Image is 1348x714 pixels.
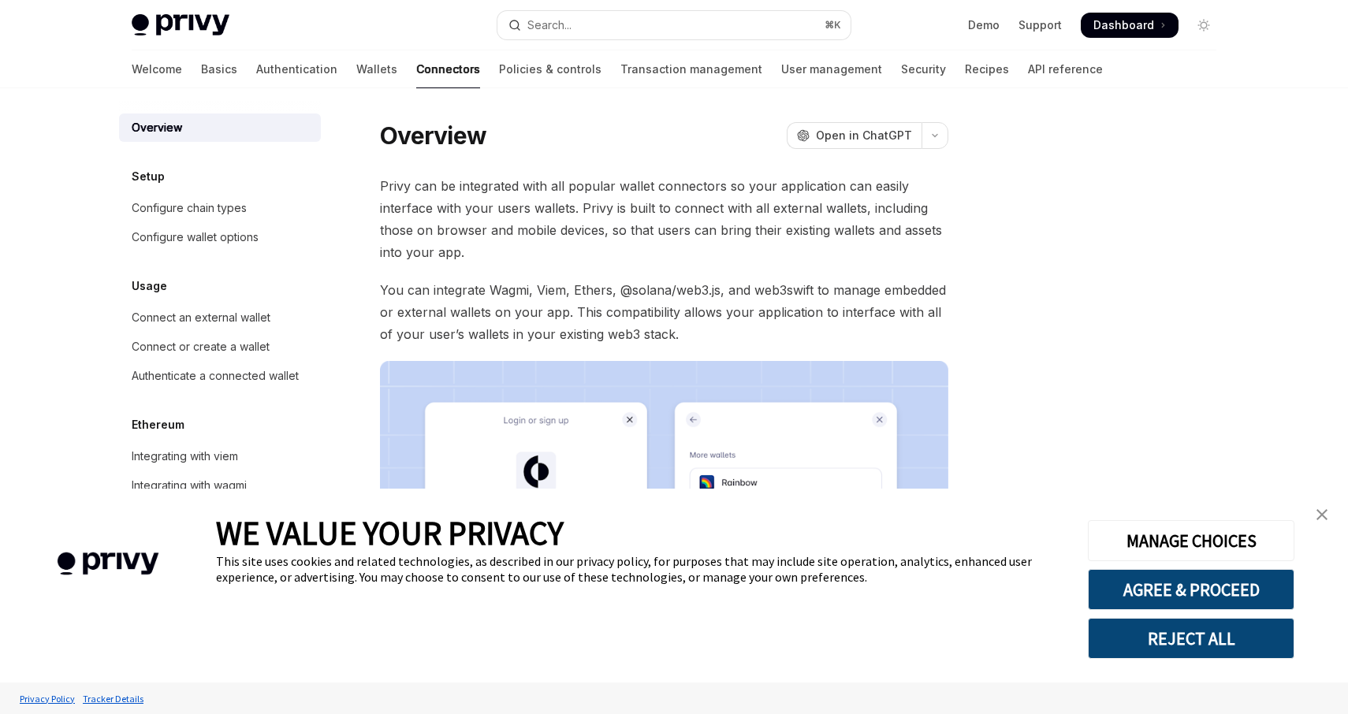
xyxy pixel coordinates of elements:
a: close banner [1306,499,1338,530]
a: Connectors [416,50,480,88]
span: WE VALUE YOUR PRIVACY [216,512,564,553]
a: Welcome [132,50,182,88]
a: Connect or create a wallet [119,333,321,361]
span: Privy can be integrated with all popular wallet connectors so your application can easily interfa... [380,175,948,263]
button: AGREE & PROCEED [1088,569,1294,610]
div: Authenticate a connected wallet [132,366,299,385]
div: Overview [132,118,182,137]
a: Integrating with viem [119,442,321,470]
a: Configure chain types [119,194,321,222]
h5: Ethereum [132,415,184,434]
button: Open in ChatGPT [787,122,922,149]
img: light logo [132,14,229,36]
a: Tracker Details [79,685,147,712]
a: Overview [119,113,321,142]
h5: Usage [132,277,167,296]
h5: Setup [132,167,165,186]
a: Wallets [356,50,397,88]
a: Recipes [965,50,1009,88]
button: Open search [497,11,851,39]
div: Connect or create a wallet [132,337,270,356]
a: API reference [1028,50,1103,88]
span: Open in ChatGPT [816,128,912,143]
button: REJECT ALL [1088,618,1294,659]
a: Security [901,50,946,88]
a: Policies & controls [499,50,601,88]
a: Connect an external wallet [119,303,321,332]
a: Authentication [256,50,337,88]
span: Dashboard [1093,17,1154,33]
a: Privacy Policy [16,685,79,712]
button: Toggle dark mode [1191,13,1216,38]
div: Search... [527,16,572,35]
a: Transaction management [620,50,762,88]
img: close banner [1316,509,1328,520]
a: Authenticate a connected wallet [119,362,321,390]
a: Support [1018,17,1062,33]
button: MANAGE CHOICES [1088,520,1294,561]
div: Integrating with viem [132,447,238,466]
img: company logo [24,530,192,598]
a: Configure wallet options [119,223,321,251]
a: Dashboard [1081,13,1179,38]
span: You can integrate Wagmi, Viem, Ethers, @solana/web3.js, and web3swift to manage embedded or exter... [380,279,948,345]
div: This site uses cookies and related technologies, as described in our privacy policy, for purposes... [216,553,1064,585]
div: Configure chain types [132,199,247,218]
div: Integrating with wagmi [132,476,247,495]
div: Configure wallet options [132,228,259,247]
span: ⌘ K [825,19,841,32]
div: Connect an external wallet [132,308,270,327]
a: User management [781,50,882,88]
a: Integrating with wagmi [119,471,321,500]
a: Demo [968,17,1000,33]
h1: Overview [380,121,486,150]
a: Basics [201,50,237,88]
